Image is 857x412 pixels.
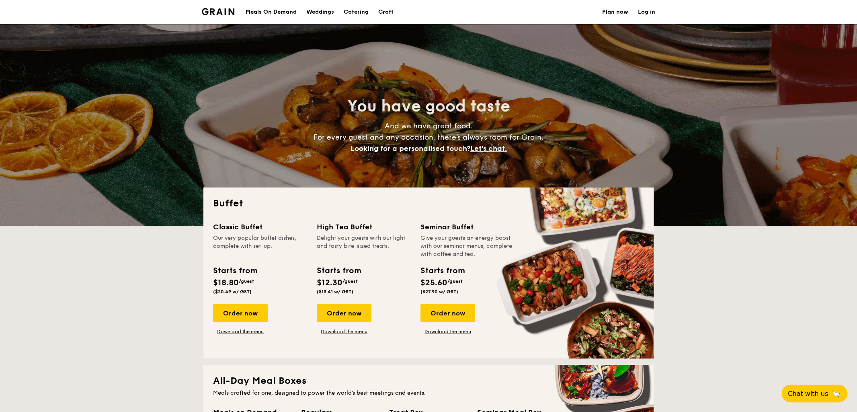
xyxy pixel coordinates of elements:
[317,328,371,335] a: Download the menu
[347,97,510,116] span: You have good taste
[342,278,358,284] span: /guest
[213,234,307,258] div: Our very popular buffet dishes, complete with set-up.
[317,304,371,322] div: Order now
[351,144,470,153] span: Looking for a personalised touch?
[420,265,464,277] div: Starts from
[781,385,847,402] button: Chat with us🦙
[213,375,644,387] h2: All-Day Meal Boxes
[213,304,268,322] div: Order now
[317,289,353,295] span: ($13.41 w/ GST)
[213,289,252,295] span: ($20.49 w/ GST)
[420,234,515,258] div: Give your guests an energy boost with our seminar menus, complete with coffee and tea.
[317,265,361,277] div: Starts from
[420,289,458,295] span: ($27.90 w/ GST)
[420,304,475,322] div: Order now
[470,144,507,153] span: Let's chat.
[213,328,268,335] a: Download the menu
[317,234,411,258] div: Delight your guests with our light and tasty bite-sized treats.
[202,8,234,15] a: Logotype
[202,8,234,15] img: Grain
[239,278,254,284] span: /guest
[314,122,543,153] span: And we have great food. For every guest and any occasion, there’s always room for Grain.
[447,278,463,284] span: /guest
[420,221,515,233] div: Seminar Buffet
[831,389,841,398] span: 🦙
[213,389,644,397] div: Meals crafted for one, designed to power the world's best meetings and events.
[213,197,644,210] h2: Buffet
[420,278,447,288] span: $25.60
[317,278,342,288] span: $12.30
[788,390,828,398] span: Chat with us
[213,221,307,233] div: Classic Buffet
[213,265,257,277] div: Starts from
[317,221,411,233] div: High Tea Buffet
[420,328,475,335] a: Download the menu
[213,278,239,288] span: $18.80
